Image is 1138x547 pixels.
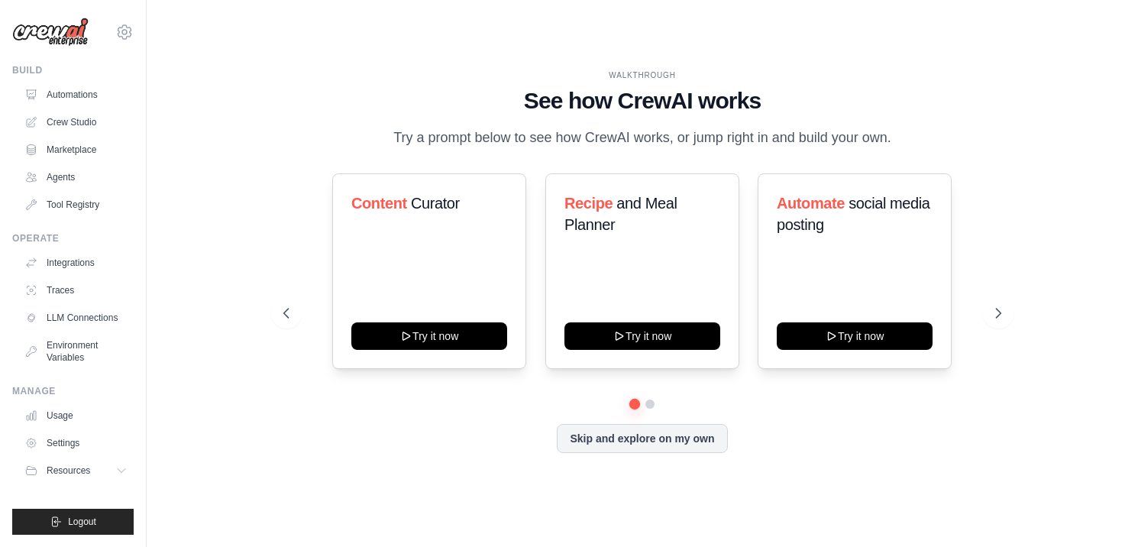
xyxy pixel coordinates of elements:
div: Build [12,64,134,76]
a: Agents [18,165,134,189]
span: social media posting [777,195,930,233]
div: Manage [12,385,134,397]
a: Environment Variables [18,333,134,370]
span: Automate [777,195,845,212]
button: Resources [18,458,134,483]
span: and Meal Planner [564,195,677,233]
button: Try it now [564,322,720,350]
a: Usage [18,403,134,428]
a: Automations [18,83,134,107]
a: Traces [18,278,134,303]
button: Skip and explore on my own [557,424,727,453]
a: Marketplace [18,138,134,162]
a: Tool Registry [18,193,134,217]
h1: See how CrewAI works [283,87,1001,115]
a: LLM Connections [18,306,134,330]
button: Logout [12,509,134,535]
div: WALKTHROUGH [283,70,1001,81]
div: Operate [12,232,134,244]
button: Try it now [351,322,507,350]
img: Logo [12,18,89,47]
a: Settings [18,431,134,455]
a: Integrations [18,251,134,275]
span: Logout [68,516,96,528]
span: Recipe [564,195,613,212]
span: Curator [411,195,460,212]
p: Try a prompt below to see how CrewAI works, or jump right in and build your own. [386,127,899,149]
a: Crew Studio [18,110,134,134]
span: Content [351,195,407,212]
span: Resources [47,464,90,477]
button: Try it now [777,322,933,350]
